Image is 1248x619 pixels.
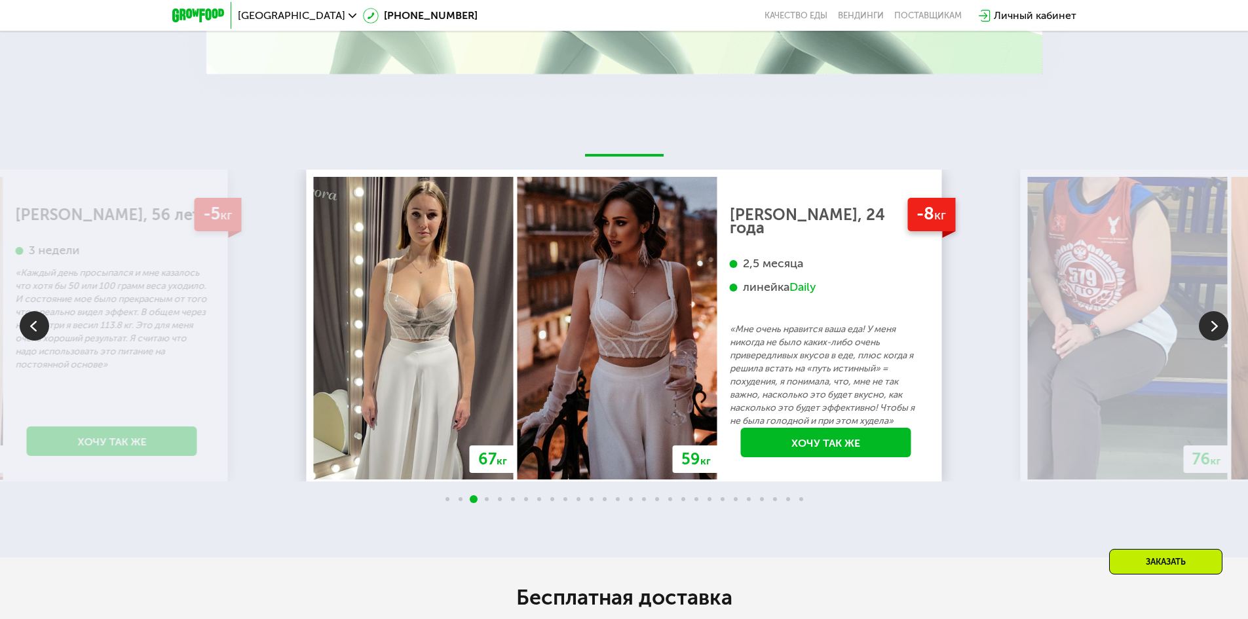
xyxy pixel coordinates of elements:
[730,256,922,271] div: 2,5 месяца
[363,8,478,24] a: [PHONE_NUMBER]
[1184,445,1230,473] div: 76
[16,208,208,221] div: [PERSON_NAME], 56 лет
[730,280,922,295] div: линейка
[27,426,197,456] a: Хочу так же
[700,455,711,467] span: кг
[1211,455,1221,467] span: кг
[194,198,241,231] div: -5
[894,10,962,21] div: поставщикам
[238,10,345,21] span: [GEOGRAPHIC_DATA]
[741,428,911,457] a: Хочу так же
[765,10,827,21] a: Качество еды
[497,455,507,467] span: кг
[220,208,232,223] span: кг
[16,267,208,371] p: «Каждый день просыпался и мне казалось что хотя бы 50 или 100 грамм веса уходило. И состояние мое...
[673,445,719,473] div: 59
[789,280,816,295] div: Daily
[470,445,516,473] div: 67
[1109,549,1222,574] div: Заказать
[934,208,946,223] span: кг
[730,208,922,234] div: [PERSON_NAME], 24 года
[16,243,208,258] div: 3 недели
[907,198,955,231] div: -8
[257,584,991,610] h2: Бесплатная доставка
[1199,311,1228,341] img: Slide right
[994,8,1076,24] div: Личный кабинет
[730,323,922,428] p: «Мне очень нравится ваша еда! У меня никогда не было каких-либо очень привередливых вкусов в еде,...
[20,311,49,341] img: Slide left
[838,10,884,21] a: Вендинги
